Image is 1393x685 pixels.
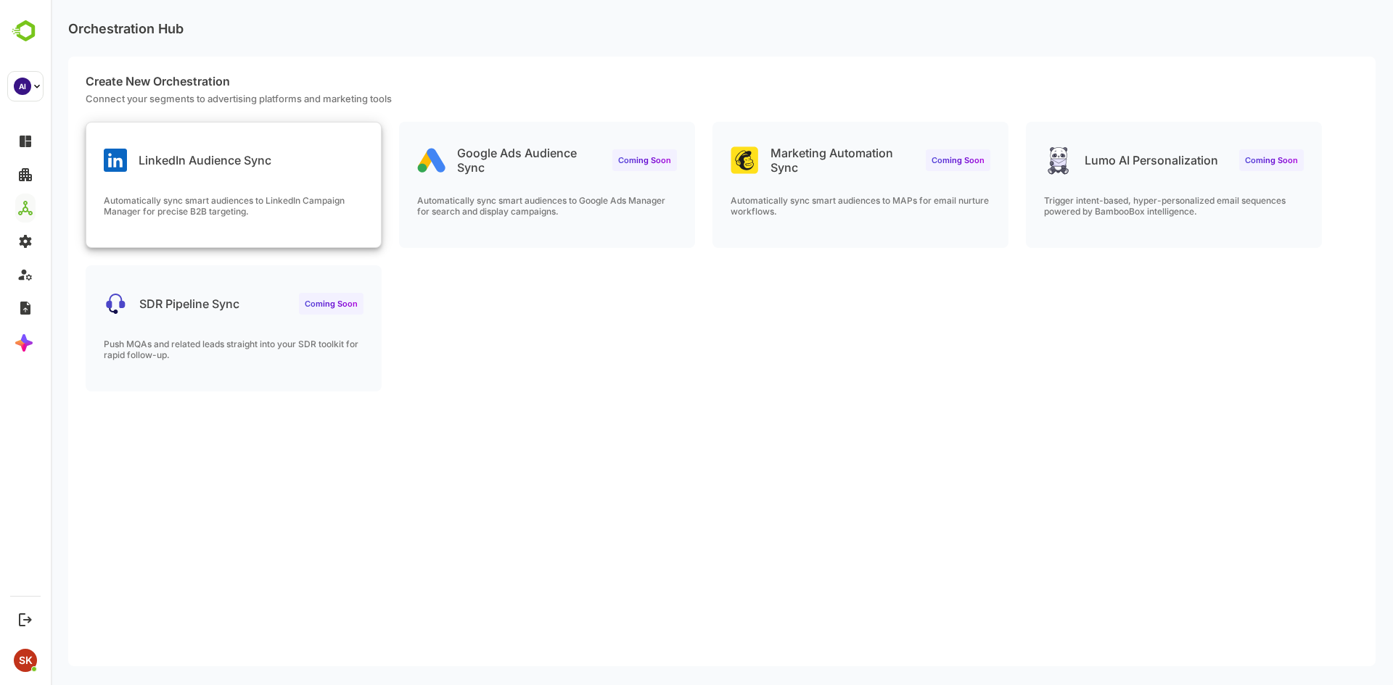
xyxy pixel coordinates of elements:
[53,195,313,217] p: Automatically sync smart audiences to LinkedIn Campaign Manager for precise B2B targeting.
[993,195,1253,217] p: Trigger intent-based, hyper-personalized email sequences powered by BambooBox intelligence.
[254,299,307,309] span: Coming Soon
[14,649,37,672] div: SK
[15,610,35,629] button: Logout
[53,339,313,360] p: Push MQAs and related leads straight into your SDR toolkit for rapid follow-up.
[14,78,31,95] div: AI
[1194,155,1247,165] span: Coming Soon
[1034,153,1167,167] p: Lumo AI Personalization
[881,155,934,165] span: Coming Soon
[720,146,863,175] p: Marketing Automation Sync
[89,296,189,311] p: SDR Pipeline Sync
[680,195,940,217] p: Automatically sync smart audiences to MAPs for email nurture workflows.
[7,17,44,45] img: BambooboxLogoMark.f1c84d78b4c51b1a7b5f700c9845e183.svg
[17,21,133,36] p: Orchestration Hub
[366,195,626,217] p: Automatically sync smart audiences to Google Ads Manager for search and display campaigns.
[35,74,1325,88] p: Create New Orchestration
[567,155,620,165] span: Coming Soon
[88,153,221,167] p: LinkedIn Audience Sync
[35,93,1325,104] p: Connect your segments to advertising platforms and marketing tools
[406,146,550,175] p: Google Ads Audience Sync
